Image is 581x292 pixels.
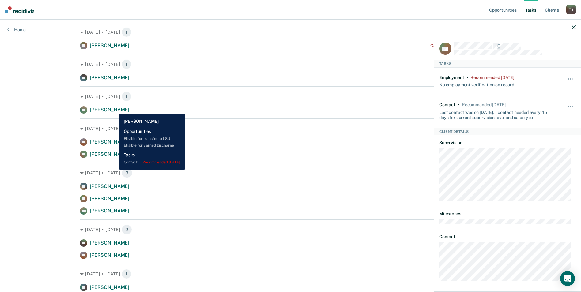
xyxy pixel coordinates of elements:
[90,43,129,48] span: [PERSON_NAME]
[122,168,132,178] span: 3
[122,27,131,37] span: 1
[122,124,132,133] span: 2
[566,5,576,14] div: T S
[122,225,132,234] span: 2
[80,225,501,234] div: [DATE] • [DATE]
[439,234,576,239] dt: Contact
[122,59,131,69] span: 1
[470,75,514,80] div: Recommended 9 months ago
[90,284,129,290] span: [PERSON_NAME]
[80,124,501,133] div: [DATE] • [DATE]
[430,43,501,48] div: Contact recommended a month ago
[80,269,501,279] div: [DATE] • [DATE]
[439,140,576,145] dt: Supervision
[439,107,553,120] div: Last contact was on [DATE]; 1 contact needed every 45 days for current supervision level and case...
[439,80,514,88] div: No employment verification on record
[439,102,455,107] div: Contact
[90,139,129,145] span: [PERSON_NAME]
[90,183,129,189] span: [PERSON_NAME]
[90,151,129,157] span: [PERSON_NAME]
[434,60,581,67] div: Tasks
[90,240,129,246] span: [PERSON_NAME]
[439,211,576,216] dt: Milestones
[90,252,129,258] span: [PERSON_NAME]
[90,75,129,80] span: [PERSON_NAME]
[80,168,501,178] div: [DATE] • [DATE]
[434,128,581,135] div: Client Details
[439,75,464,80] div: Employment
[458,102,459,107] div: •
[7,27,26,32] a: Home
[5,6,34,13] img: Recidiviz
[80,27,501,37] div: [DATE] • [DATE]
[122,269,131,279] span: 1
[80,92,501,101] div: [DATE] • [DATE]
[122,92,131,101] span: 1
[90,208,129,214] span: [PERSON_NAME]
[90,196,129,201] span: [PERSON_NAME]
[467,75,468,80] div: •
[462,102,505,107] div: Recommended today
[90,107,129,113] span: [PERSON_NAME]
[560,271,575,286] div: Open Intercom Messenger
[80,59,501,69] div: [DATE] • [DATE]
